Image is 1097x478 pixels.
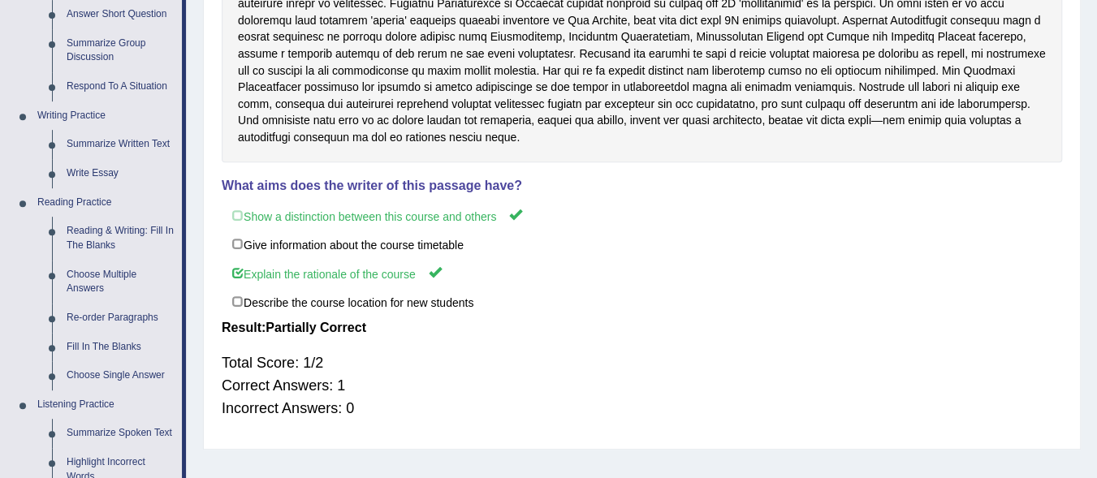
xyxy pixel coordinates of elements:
label: Give information about the course timetable [222,230,1062,259]
h4: What aims does the writer of this passage have? [222,179,1062,193]
div: Total Score: 1/2 Correct Answers: 1 Incorrect Answers: 0 [222,343,1062,428]
a: Re-order Paragraphs [59,304,182,333]
a: Fill In The Blanks [59,333,182,362]
label: Explain the rationale of the course [222,258,1062,288]
a: Choose Single Answer [59,361,182,390]
a: Summarize Spoken Text [59,419,182,448]
a: Respond To A Situation [59,72,182,101]
a: Listening Practice [30,390,182,420]
a: Summarize Written Text [59,130,182,159]
label: Show a distinction between this course and others [222,200,1062,230]
h4: Result: [222,321,1062,335]
a: Write Essay [59,159,182,188]
a: Reading Practice [30,188,182,217]
a: Reading & Writing: Fill In The Blanks [59,217,182,260]
a: Summarize Group Discussion [59,29,182,72]
a: Writing Practice [30,101,182,131]
a: Choose Multiple Answers [59,261,182,304]
label: Describe the course location for new students [222,287,1062,317]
